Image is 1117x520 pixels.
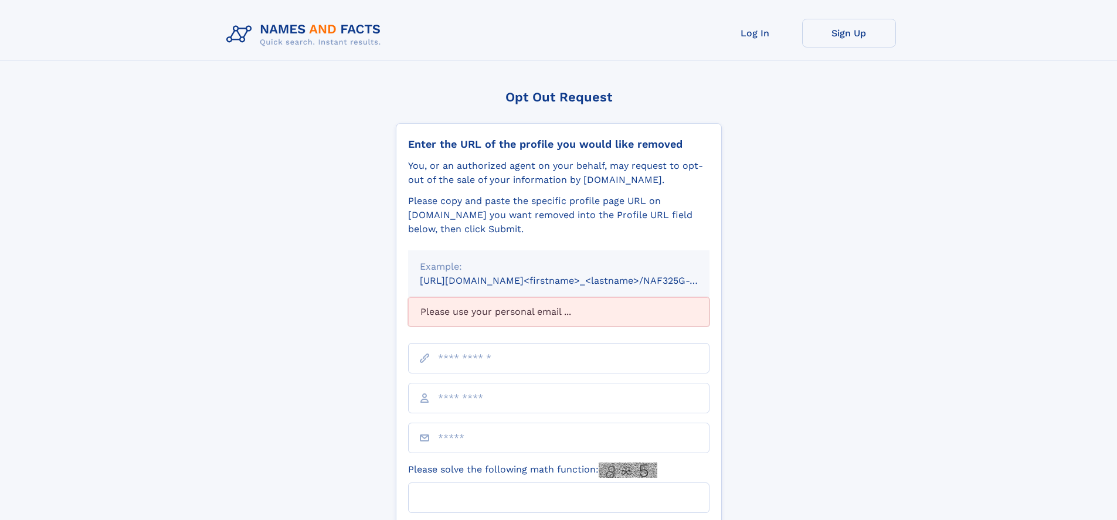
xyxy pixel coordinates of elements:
div: Enter the URL of the profile you would like removed [408,138,709,151]
div: Example: [420,260,698,274]
label: Please solve the following math function: [408,463,657,478]
div: Please copy and paste the specific profile page URL on [DOMAIN_NAME] you want removed into the Pr... [408,194,709,236]
img: Logo Names and Facts [222,19,391,50]
div: Please use your personal email ... [408,297,709,327]
a: Log In [708,19,802,47]
div: You, or an authorized agent on your behalf, may request to opt-out of the sale of your informatio... [408,159,709,187]
small: [URL][DOMAIN_NAME]<firstname>_<lastname>/NAF325G-xxxxxxxx [420,275,732,286]
div: Opt Out Request [396,90,722,104]
a: Sign Up [802,19,896,47]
